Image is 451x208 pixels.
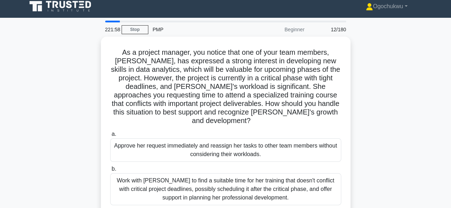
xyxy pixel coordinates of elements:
div: 12/180 [309,22,350,37]
a: Stop [122,25,148,34]
div: Beginner [246,22,309,37]
div: PMP [148,22,246,37]
span: b. [112,166,116,172]
div: Approve her request immediately and reassign her tasks to other team members without considering ... [110,138,341,162]
div: 221:58 [101,22,122,37]
span: a. [112,131,116,137]
div: Work with [PERSON_NAME] to find a suitable time for her training that doesn't conflict with criti... [110,173,341,205]
h5: As a project manager, you notice that one of your team members, [PERSON_NAME], has expressed a st... [109,48,342,126]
